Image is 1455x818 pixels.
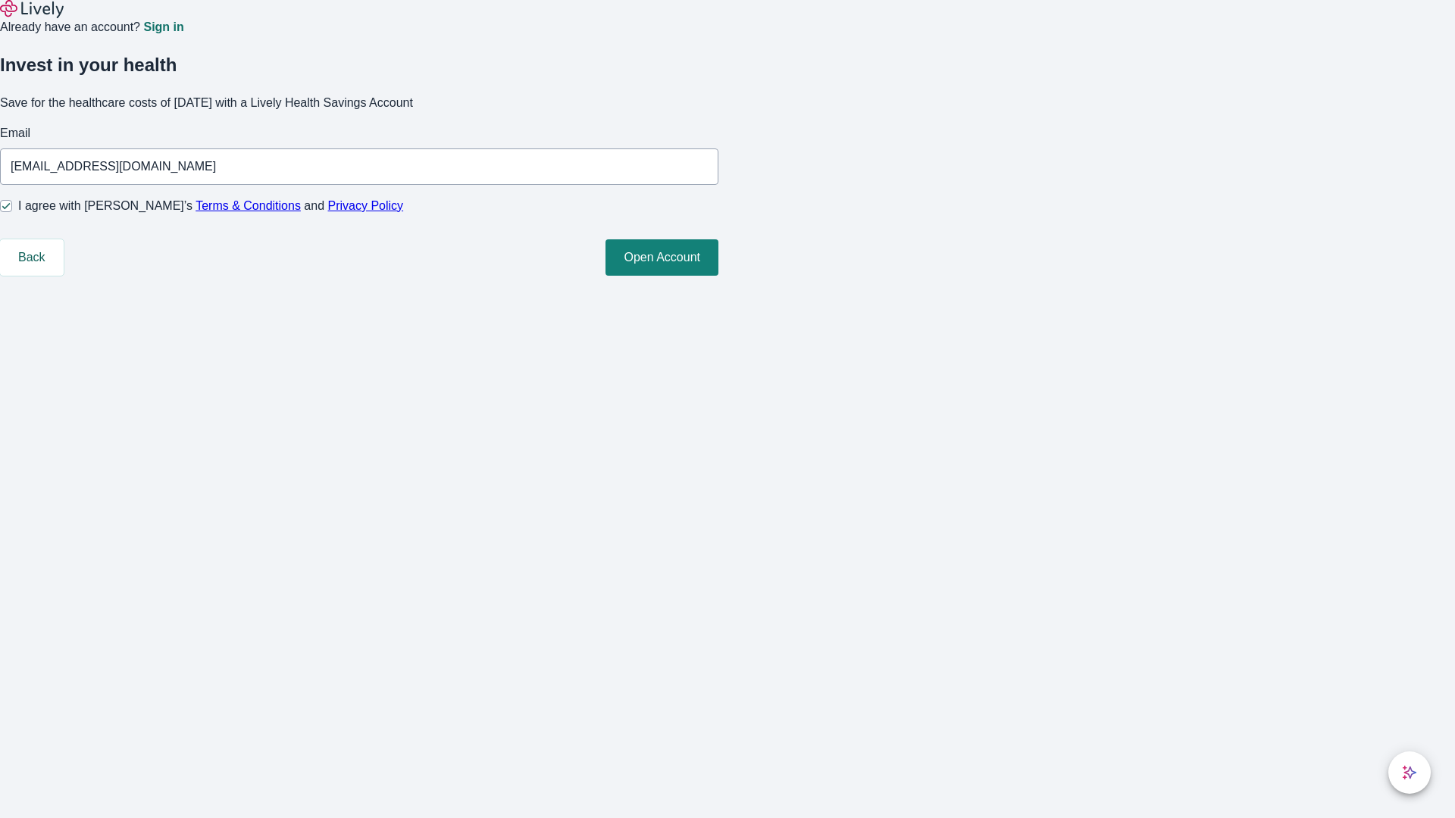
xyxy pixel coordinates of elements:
button: Open Account [605,239,718,276]
span: I agree with [PERSON_NAME]’s and [18,197,403,215]
a: Terms & Conditions [196,199,301,212]
a: Sign in [143,21,183,33]
svg: Lively AI Assistant [1402,765,1417,780]
a: Privacy Policy [328,199,404,212]
button: chat [1388,751,1431,794]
